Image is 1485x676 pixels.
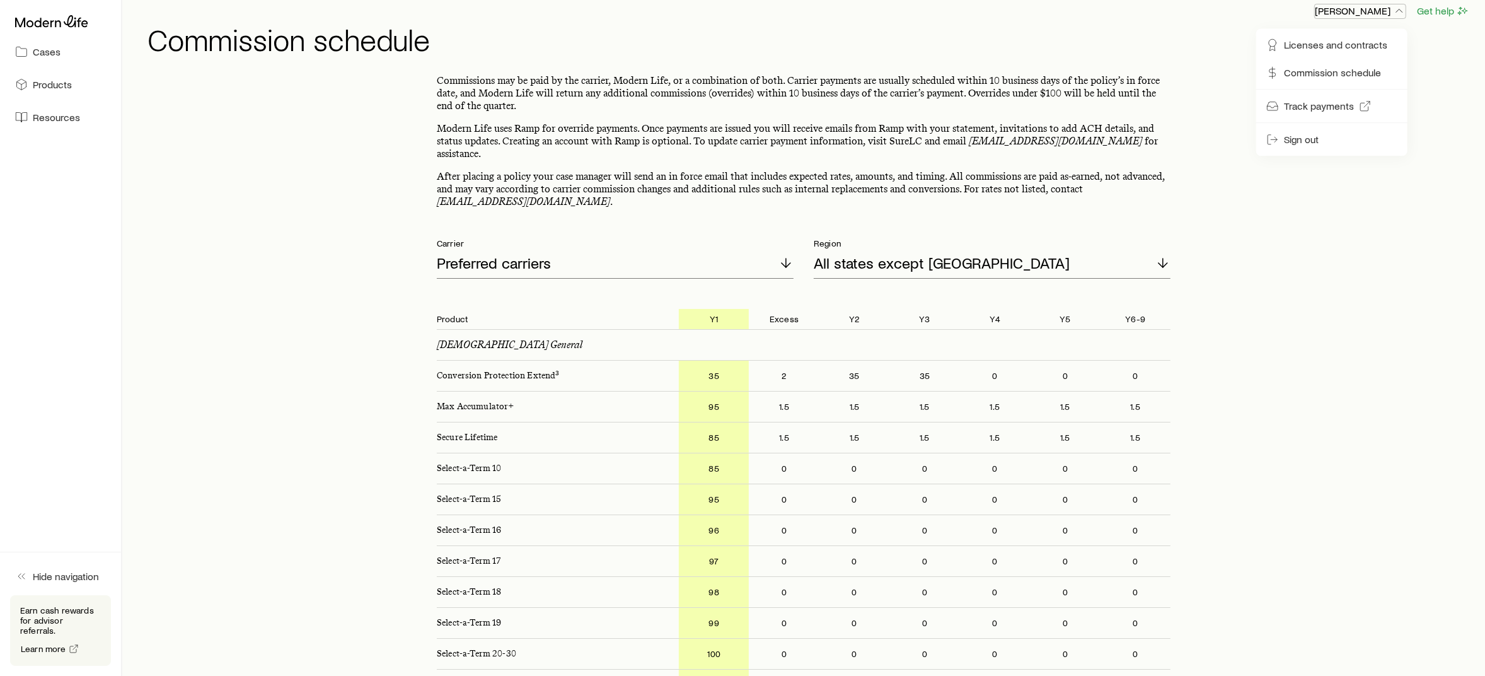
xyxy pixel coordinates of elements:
[1101,577,1170,607] p: 0
[749,577,819,607] p: 0
[749,392,819,422] p: 1.5
[819,309,889,329] p: Y2
[1030,361,1100,391] p: 0
[1314,4,1406,19] button: [PERSON_NAME]
[1101,515,1170,545] p: 0
[1261,95,1402,117] a: Track payments
[679,515,749,545] p: 96
[555,369,559,377] sup: 3
[679,453,749,484] p: 85
[147,24,1470,54] h1: Commission schedule
[1315,4,1406,17] p: [PERSON_NAME]
[679,546,749,576] p: 97
[1030,484,1100,515] p: 0
[1030,309,1100,329] p: Y5
[427,608,679,638] p: Select-a-Term 19
[749,608,819,638] p: 0
[889,577,959,607] p: 0
[960,546,1030,576] p: 0
[10,71,111,98] a: Products
[1284,100,1354,112] span: Track payments
[889,453,959,484] p: 0
[437,74,1170,112] p: Commissions may be paid by the carrier, Modern Life, or a combination of both. Carrier payments a...
[960,309,1030,329] p: Y4
[679,309,749,329] p: Y1
[889,484,959,515] p: 0
[1030,515,1100,545] p: 0
[33,111,80,124] span: Resources
[819,639,889,669] p: 0
[1030,422,1100,453] p: 1.5
[889,546,959,576] p: 0
[1030,577,1100,607] p: 0
[679,484,749,515] p: 95
[1101,546,1170,576] p: 0
[679,361,749,391] p: 35
[1101,422,1170,453] p: 1.5
[819,361,889,391] p: 35
[1101,639,1170,669] p: 0
[427,361,679,391] p: Conversion Protection Extend
[969,135,1142,147] a: [EMAIL_ADDRESS][DOMAIN_NAME]
[960,392,1030,422] p: 1.5
[819,453,889,484] p: 0
[1284,38,1387,51] span: Licenses and contracts
[427,515,679,545] p: Select-a-Term 16
[819,546,889,576] p: 0
[427,546,679,576] p: Select-a-Term 17
[10,562,111,590] button: Hide navigation
[819,422,889,453] p: 1.5
[437,254,551,272] p: Preferred carriers
[819,577,889,607] p: 0
[427,422,679,453] p: Secure Lifetime
[1101,392,1170,422] p: 1.5
[749,546,819,576] p: 0
[889,392,959,422] p: 1.5
[960,453,1030,484] p: 0
[814,254,1070,272] p: All states except [GEOGRAPHIC_DATA]
[679,608,749,638] p: 99
[21,644,66,653] span: Learn more
[889,515,959,545] p: 0
[819,484,889,515] p: 0
[1261,128,1402,151] button: Sign out
[1030,608,1100,638] p: 0
[749,484,819,515] p: 0
[33,570,99,583] span: Hide navigation
[960,422,1030,453] p: 1.5
[889,361,959,391] p: 35
[10,595,111,666] div: Earn cash rewards for advisor referrals.Learn more
[437,122,1170,160] p: Modern Life uses Ramp for override payments. Once payments are issued you will receive emails fro...
[437,195,610,207] a: [EMAIL_ADDRESS][DOMAIN_NAME]
[749,453,819,484] p: 0
[437,238,794,248] p: Carrier
[960,577,1030,607] p: 0
[10,38,111,66] a: Cases
[1101,608,1170,638] p: 0
[960,608,1030,638] p: 0
[1101,309,1170,329] p: Y6-9
[1284,66,1381,79] span: Commission schedule
[427,484,679,515] p: Select-a-Term 15
[960,361,1030,391] p: 0
[1030,639,1100,669] p: 0
[1261,33,1402,56] a: Licenses and contracts
[814,238,1170,248] p: Region
[1101,484,1170,515] p: 0
[819,392,889,422] p: 1.5
[889,309,959,329] p: Y3
[427,453,679,484] p: Select-a-Term 10
[555,370,559,381] a: 3
[679,422,749,453] p: 85
[749,361,819,391] p: 2
[749,639,819,669] p: 0
[427,577,679,607] p: Select-a-Term 18
[33,78,72,91] span: Products
[679,577,749,607] p: 98
[20,605,101,636] p: Earn cash rewards for advisor referrals.
[427,309,679,329] p: Product
[427,392,679,422] p: Max Accumulator+
[889,608,959,638] p: 0
[819,608,889,638] p: 0
[33,45,61,58] span: Cases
